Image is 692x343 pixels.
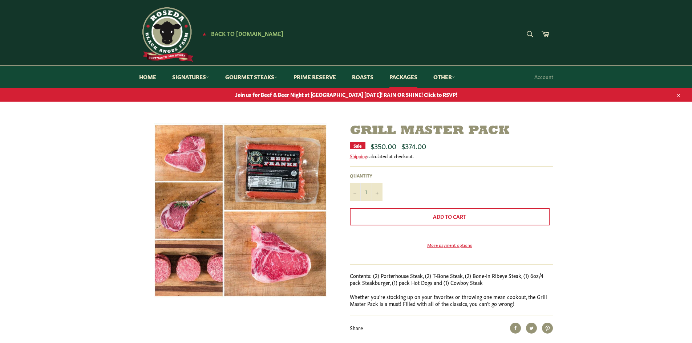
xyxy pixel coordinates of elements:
[218,66,285,88] a: Gourmet Steaks
[350,293,553,307] p: Whether you're stocking up on your favorites or throwing one mean cookout, the Grill Master Pack ...
[211,29,283,37] span: Back to [DOMAIN_NAME]
[401,140,426,151] s: $374.00
[372,183,383,201] button: Increase item quantity by one
[345,66,381,88] a: Roasts
[286,66,343,88] a: Prime Reserve
[350,152,367,159] a: Shipping
[350,183,361,201] button: Reduce item quantity by one
[531,66,557,87] a: Account
[154,123,327,298] img: Grill Master Pack
[382,66,425,88] a: Packages
[426,66,462,88] a: Other
[371,140,396,151] span: $350.00
[433,213,466,220] span: Add to Cart
[350,242,550,248] a: More payment options
[165,66,216,88] a: Signatures
[350,272,553,286] p: Contents: (2) Porterhouse Steak, (2) T-Bone Steak, (2) Bone-In Ribeye Steak, (1) 6oz/4 pack Steak...
[350,208,550,225] button: Add to Cart
[199,31,283,37] a: ★ Back to [DOMAIN_NAME]
[350,142,365,149] div: Sale
[350,324,363,331] span: Share
[139,7,194,62] img: Roseda Beef
[350,153,553,159] div: calculated at checkout.
[350,172,383,179] label: Quantity
[202,31,206,37] span: ★
[350,123,553,139] h1: Grill Master Pack
[132,66,163,88] a: Home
